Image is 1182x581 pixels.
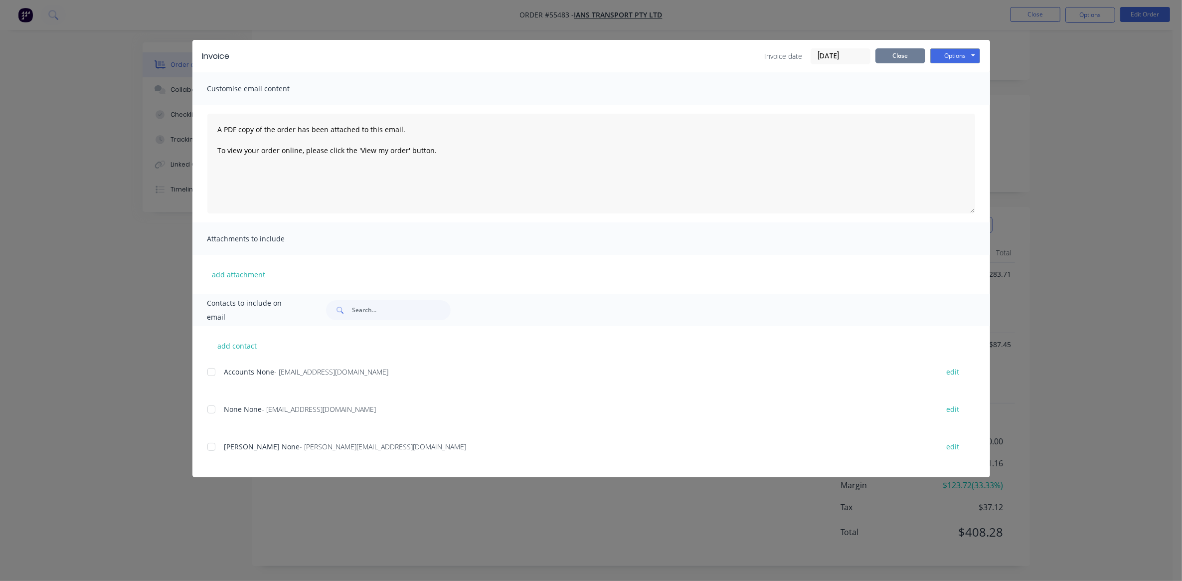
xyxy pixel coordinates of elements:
[202,50,230,62] div: Invoice
[207,338,267,353] button: add contact
[765,51,803,61] span: Invoice date
[207,296,302,324] span: Contacts to include on email
[352,300,451,320] input: Search...
[262,404,376,414] span: - [EMAIL_ADDRESS][DOMAIN_NAME]
[875,48,925,63] button: Close
[930,48,980,63] button: Options
[207,267,271,282] button: add attachment
[207,114,975,213] textarea: A PDF copy of the order has been attached to this email. To view your order online, please click ...
[941,402,966,416] button: edit
[224,404,262,414] span: None None
[207,232,317,246] span: Attachments to include
[224,442,300,451] span: [PERSON_NAME] None
[300,442,467,451] span: - [PERSON_NAME][EMAIL_ADDRESS][DOMAIN_NAME]
[941,440,966,453] button: edit
[224,367,275,377] span: Accounts None
[941,365,966,379] button: edit
[207,82,317,96] span: Customise email content
[275,367,389,377] span: - [EMAIL_ADDRESS][DOMAIN_NAME]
